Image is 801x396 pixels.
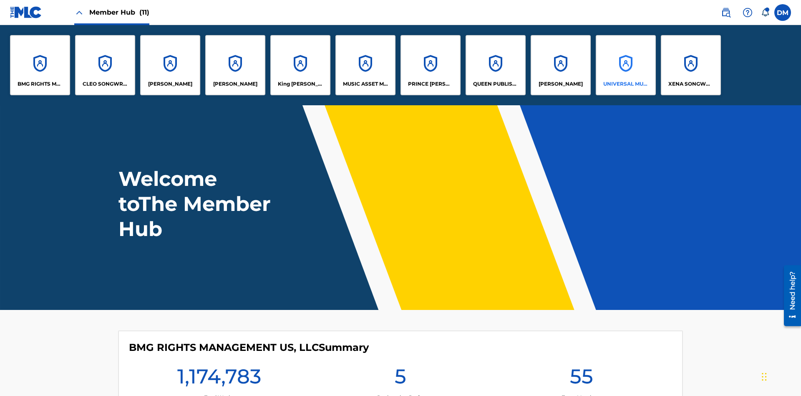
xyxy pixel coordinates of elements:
img: search [721,8,731,18]
h1: 55 [570,364,593,394]
a: AccountsMUSIC ASSET MANAGEMENT (MAM) [335,35,395,95]
a: AccountsQUEEN PUBLISHA [466,35,526,95]
a: AccountsCLEO SONGWRITER [75,35,135,95]
p: RONALD MCTESTERSON [539,80,583,88]
p: ELVIS COSTELLO [148,80,192,88]
h1: 1,174,783 [177,364,261,394]
a: Accounts[PERSON_NAME] [205,35,265,95]
img: help [743,8,753,18]
a: AccountsKing [PERSON_NAME] [270,35,330,95]
p: UNIVERSAL MUSIC PUB GROUP [603,80,649,88]
a: Public Search [718,4,734,21]
p: CLEO SONGWRITER [83,80,128,88]
p: PRINCE MCTESTERSON [408,80,453,88]
img: Close [74,8,84,18]
img: MLC Logo [10,6,42,18]
a: AccountsBMG RIGHTS MANAGEMENT US, LLC [10,35,70,95]
a: Accounts[PERSON_NAME] [140,35,200,95]
p: MUSIC ASSET MANAGEMENT (MAM) [343,80,388,88]
iframe: Resource Center [778,262,801,330]
h4: BMG RIGHTS MANAGEMENT US, LLC [129,341,369,354]
h1: Welcome to The Member Hub [118,166,275,241]
p: QUEEN PUBLISHA [473,80,519,88]
span: Member Hub [89,8,149,17]
p: King McTesterson [278,80,323,88]
p: XENA SONGWRITER [668,80,714,88]
a: Accounts[PERSON_NAME] [531,35,591,95]
p: EYAMA MCSINGER [213,80,257,88]
div: Help [739,4,756,21]
iframe: Chat Widget [759,356,801,396]
div: Notifications [761,8,769,17]
div: User Menu [774,4,791,21]
a: AccountsXENA SONGWRITER [661,35,721,95]
h1: 5 [395,364,406,394]
div: Drag [762,364,767,389]
span: (11) [139,8,149,16]
a: AccountsUNIVERSAL MUSIC PUB GROUP [596,35,656,95]
a: AccountsPRINCE [PERSON_NAME] [400,35,461,95]
p: BMG RIGHTS MANAGEMENT US, LLC [18,80,63,88]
